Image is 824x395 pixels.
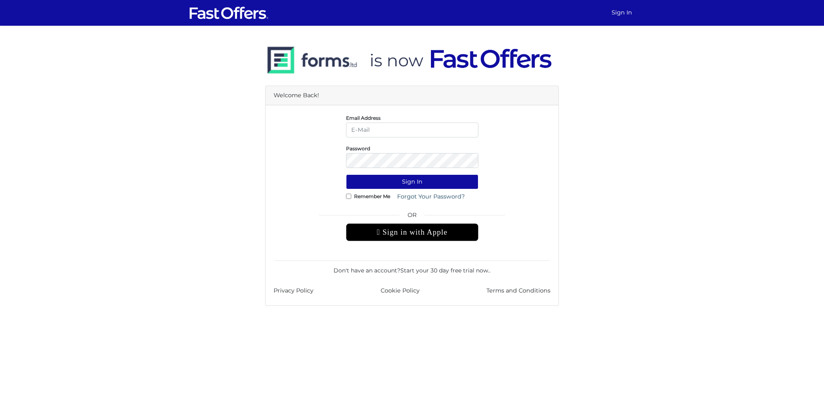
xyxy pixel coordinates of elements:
div: Welcome Back! [266,86,558,105]
a: Cookie Policy [381,286,420,295]
input: E-Mail [346,123,478,137]
a: Forgot Your Password? [392,189,470,204]
label: Password [346,147,370,149]
span: OR [346,211,478,223]
label: Remember Me [354,195,390,197]
a: Start your 30 day free trial now. [400,267,489,274]
a: Privacy Policy [274,286,313,295]
label: Email Address [346,117,381,119]
a: Sign In [608,5,635,20]
div: Sign in with Apple [346,223,478,241]
button: Sign In [346,174,478,189]
div: Don't have an account? . [274,260,550,275]
a: Terms and Conditions [486,286,550,295]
